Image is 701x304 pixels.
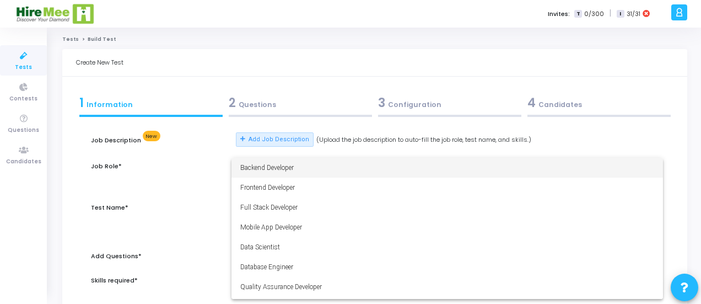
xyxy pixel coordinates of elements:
[240,158,654,178] span: Backend Developer
[240,277,654,297] span: Quality Assurance Developer
[240,237,654,257] span: Data Scientist
[240,178,654,198] span: Frontend Developer
[240,257,654,277] span: Database Engineer
[240,198,654,217] span: Full Stack Developer
[240,217,654,237] span: Mobile App Developer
